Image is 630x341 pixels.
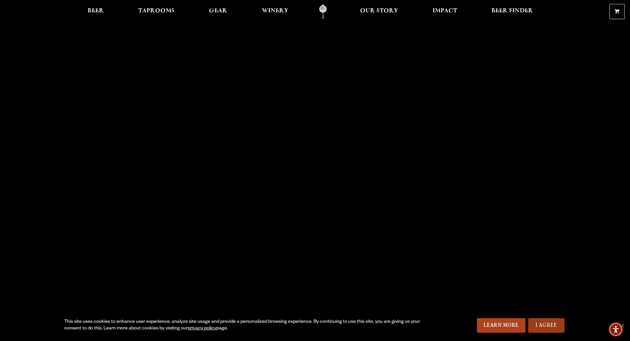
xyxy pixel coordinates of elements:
span: Winery [262,8,288,14]
span: Beer Finder [491,8,533,14]
a: Our Story [356,4,402,19]
a: Beer Finder [487,4,537,19]
a: Odell Home [311,4,335,19]
span: Impact [433,8,457,14]
a: I Agree [528,318,565,333]
a: Beer [83,4,108,19]
span: Taprooms [138,8,175,14]
a: Learn More [477,318,525,333]
a: Winery [258,4,293,19]
a: Taprooms [134,4,179,19]
span: Beer [88,8,104,14]
div: This site uses cookies to enhance user experience, analyze site usage and provide a personalized ... [64,319,422,332]
span: Gear [209,8,227,14]
div: Accessibility Menu [609,322,623,337]
a: Gear [205,4,231,19]
span: Our Story [360,8,398,14]
a: privacy policy [188,326,216,331]
a: Impact [428,4,461,19]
